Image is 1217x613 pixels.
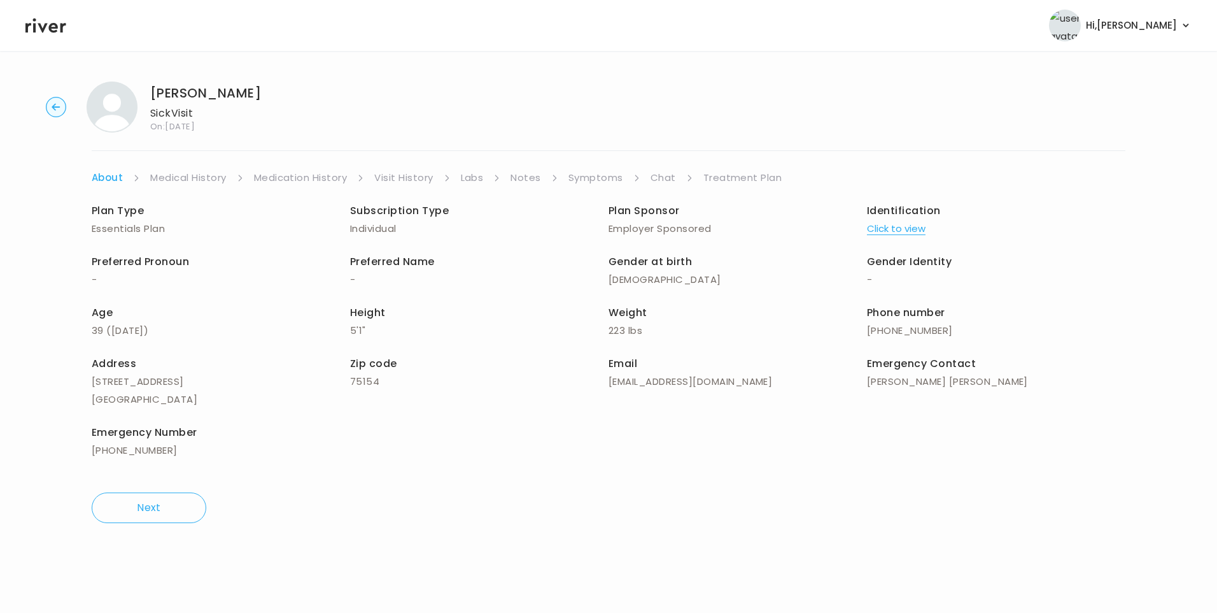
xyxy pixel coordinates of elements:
span: Zip code [350,356,397,371]
p: 75154 [350,373,608,391]
img: user avatar [1049,10,1081,41]
p: Sick Visit [150,105,261,122]
p: [EMAIL_ADDRESS][DOMAIN_NAME] [608,373,867,391]
span: ( [DATE] ) [106,324,148,337]
a: Medical History [150,169,226,187]
a: Symptoms [568,169,623,187]
a: Medication History [254,169,348,187]
span: Gender Identity [867,254,952,269]
span: Preferred Name [350,254,435,269]
span: Age [92,305,113,320]
span: Phone number [867,305,945,320]
span: Plan Type [92,203,144,218]
a: About [92,169,123,187]
img: Sophia Delgado [87,82,137,133]
p: 5'1" [350,322,608,340]
a: Labs [461,169,484,187]
span: On: [DATE] [150,122,261,131]
span: Identification [867,203,941,218]
span: Emergency Contact [867,356,976,371]
span: Preferred Pronoun [92,254,189,269]
span: Weight [608,305,647,320]
span: Height [350,305,386,320]
p: [DEMOGRAPHIC_DATA] [608,271,867,289]
p: [PHONE_NUMBER] [867,322,1125,340]
p: [PERSON_NAME] [PERSON_NAME] [867,373,1125,391]
button: Next [92,493,206,523]
a: Chat [651,169,676,187]
span: Address [92,356,136,371]
p: Essentials Plan [92,220,350,238]
p: 39 [92,322,350,340]
p: - [92,271,350,289]
p: Individual [350,220,608,238]
span: Email [608,356,637,371]
p: - [350,271,608,289]
span: Hi, [PERSON_NAME] [1086,17,1177,34]
span: Plan Sponsor [608,203,680,218]
button: Click to view [867,220,925,238]
a: Treatment Plan [703,169,782,187]
h1: [PERSON_NAME] [150,84,261,102]
p: 223 lbs [608,322,867,340]
span: Emergency Number [92,425,197,440]
a: Visit History [374,169,433,187]
p: [GEOGRAPHIC_DATA] [92,391,350,408]
button: user avatarHi,[PERSON_NAME] [1049,10,1192,41]
span: Subscription Type [350,203,449,218]
span: Gender at birth [608,254,692,269]
p: - [867,271,1125,289]
p: [PHONE_NUMBER] [92,442,350,459]
p: [STREET_ADDRESS] [92,373,350,391]
a: Notes [510,169,540,187]
p: Employer Sponsored [608,220,867,238]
